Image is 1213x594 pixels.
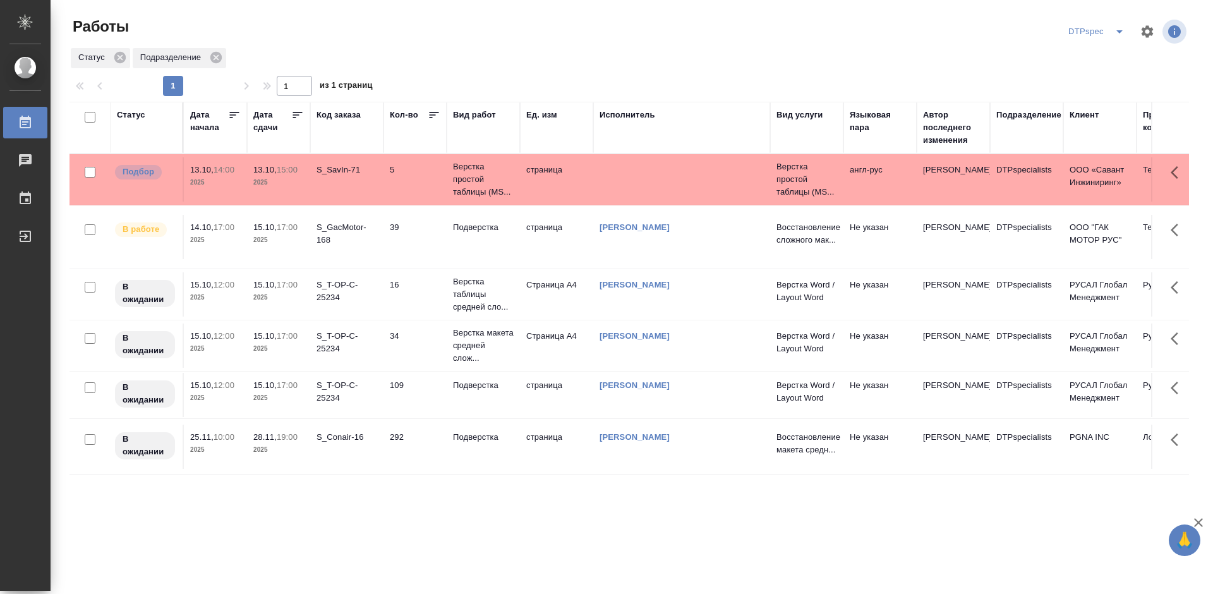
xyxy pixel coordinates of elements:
[253,342,304,355] p: 2025
[383,373,447,417] td: 109
[600,222,670,232] a: [PERSON_NAME]
[383,157,447,202] td: 5
[214,280,234,289] p: 12:00
[776,431,837,456] p: Восстановление макета средн...
[277,331,298,341] p: 17:00
[1169,524,1200,556] button: 🙏
[520,324,593,368] td: Страница А4
[140,51,205,64] p: Подразделение
[317,379,377,404] div: S_T-OP-C-25234
[277,280,298,289] p: 17:00
[214,222,234,232] p: 17:00
[1163,215,1193,245] button: Здесь прячутся важные кнопки
[990,272,1063,317] td: DTPspecialists
[453,327,514,365] p: Верстка макета средней слож...
[114,164,176,181] div: Можно подбирать исполнителей
[1132,16,1162,47] span: Настроить таблицу
[114,221,176,238] div: Исполнитель выполняет работу
[776,221,837,246] p: Восстановление сложного мак...
[1137,373,1210,417] td: Русал
[123,332,167,357] p: В ожидании
[843,373,917,417] td: Не указан
[114,279,176,308] div: Исполнитель назначен, приступать к работе пока рано
[214,432,234,442] p: 10:00
[214,380,234,390] p: 12:00
[190,176,241,189] p: 2025
[990,425,1063,469] td: DTPspecialists
[843,157,917,202] td: англ-рус
[133,48,226,68] div: Подразделение
[114,330,176,360] div: Исполнитель назначен, приступать к работе пока рано
[1137,215,1210,259] td: Технический
[114,431,176,461] div: Исполнитель назначен, приступать к работе пока рано
[917,425,990,469] td: [PERSON_NAME]
[253,109,291,134] div: Дата сдачи
[190,432,214,442] p: 25.11,
[320,78,373,96] span: из 1 страниц
[843,215,917,259] td: Не указан
[190,342,241,355] p: 2025
[1137,157,1210,202] td: Технический
[520,157,593,202] td: страница
[190,234,241,246] p: 2025
[277,222,298,232] p: 17:00
[776,330,837,355] p: Верстка Word / Layout Word
[383,425,447,469] td: 292
[1163,324,1193,354] button: Здесь прячутся важные кнопки
[214,331,234,341] p: 12:00
[520,215,593,259] td: страница
[190,331,214,341] p: 15.10,
[190,165,214,174] p: 13.10,
[1137,272,1210,317] td: Русал
[253,432,277,442] p: 28.11,
[1065,21,1132,42] div: split button
[253,392,304,404] p: 2025
[1163,157,1193,188] button: Здесь прячутся важные кнопки
[1070,379,1130,404] p: РУСАЛ Глобал Менеджмент
[1070,279,1130,304] p: РУСАЛ Глобал Менеджмент
[776,109,823,121] div: Вид услуги
[190,380,214,390] p: 15.10,
[114,379,176,409] div: Исполнитель назначен, приступать к работе пока рано
[253,280,277,289] p: 15.10,
[1174,527,1195,554] span: 🙏
[917,157,990,202] td: [PERSON_NAME]
[317,431,377,444] div: S_Conair-16
[317,109,361,121] div: Код заказа
[843,324,917,368] td: Не указан
[190,109,228,134] div: Дата начала
[453,379,514,392] p: Подверстка
[253,222,277,232] p: 15.10,
[277,165,298,174] p: 15:00
[843,425,917,469] td: Не указан
[453,221,514,234] p: Подверстка
[117,109,145,121] div: Статус
[71,48,130,68] div: Статус
[1137,324,1210,368] td: Русал
[1163,425,1193,455] button: Здесь прячутся важные кнопки
[277,432,298,442] p: 19:00
[317,221,377,246] div: S_GacMotor-168
[317,164,377,176] div: S_SavIn-71
[453,276,514,313] p: Верстка таблицы средней сло...
[526,109,557,121] div: Ед. изм
[453,109,496,121] div: Вид работ
[1070,330,1130,355] p: РУСАЛ Глобал Менеджмент
[990,373,1063,417] td: DTPspecialists
[520,373,593,417] td: страница
[190,222,214,232] p: 14.10,
[253,444,304,456] p: 2025
[190,280,214,289] p: 15.10,
[990,324,1063,368] td: DTPspecialists
[1143,109,1204,134] div: Проектная команда
[990,157,1063,202] td: DTPspecialists
[520,272,593,317] td: Страница А4
[600,331,670,341] a: [PERSON_NAME]
[776,379,837,404] p: Верстка Word / Layout Word
[123,381,167,406] p: В ожидании
[1137,425,1210,469] td: Локализация
[917,373,990,417] td: [PERSON_NAME]
[600,109,655,121] div: Исполнитель
[1070,221,1130,246] p: ООО "ГАК МОТОР РУС"
[453,161,514,198] p: Верстка простой таблицы (MS...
